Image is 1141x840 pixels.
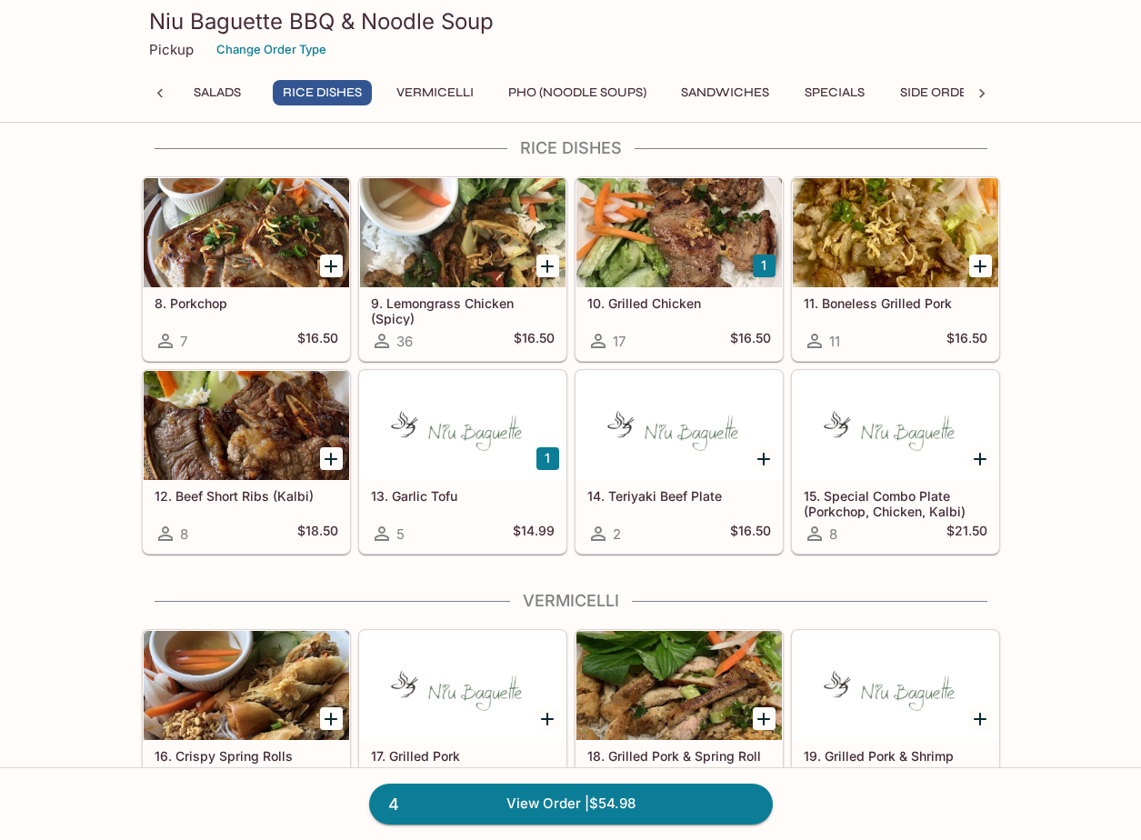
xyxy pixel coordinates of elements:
[144,178,349,287] div: 8. Porkchop
[360,631,565,740] div: 17. Grilled Pork
[359,370,566,554] a: 13. Garlic Tofu5$14.99
[396,525,405,543] span: 5
[969,447,992,470] button: Add 15. Special Combo Plate (Porkchop, Chicken, Kalbi)
[297,523,338,545] h5: $18.50
[149,41,194,58] p: Pickup
[208,35,335,64] button: Change Order Type
[142,591,1000,611] h4: Vermicelli
[155,295,338,311] h5: 8. Porkchop
[671,80,779,105] button: Sandwiches
[142,138,1000,158] h4: Rice Dishes
[730,523,771,545] h5: $16.50
[360,178,565,287] div: 9. Lemongrass Chicken (Spicy)
[536,707,559,730] button: Add 17. Grilled Pork
[155,748,338,764] h5: 16. Crispy Spring Rolls
[576,178,782,287] div: 10. Grilled Chicken
[587,295,771,311] h5: 10. Grilled Chicken
[180,333,187,350] span: 7
[498,80,656,105] button: Pho (Noodle Soups)
[396,333,413,350] span: 36
[144,371,349,480] div: 12. Beef Short Ribs (Kalbi)
[753,447,776,470] button: Add 14. Teriyaki Beef Plate
[969,255,992,277] button: Add 11. Boneless Grilled Pork
[587,748,771,764] h5: 18. Grilled Pork & Spring Roll
[576,371,782,480] div: 14. Teriyaki Beef Plate
[829,525,837,543] span: 8
[576,631,782,740] div: 18. Grilled Pork & Spring Roll
[536,255,559,277] button: Add 9. Lemongrass Chicken (Spicy)
[155,488,338,504] h5: 12. Beef Short Ribs (Kalbi)
[946,330,987,352] h5: $16.50
[792,370,999,554] a: 15. Special Combo Plate (Porkchop, Chicken, Kalbi)8$21.50
[730,330,771,352] h5: $16.50
[143,630,350,814] a: 16. Crispy Spring Rolls24$15.50
[793,178,998,287] div: 11. Boneless Grilled Pork
[804,488,987,518] h5: 15. Special Combo Plate (Porkchop, Chicken, Kalbi)
[792,630,999,814] a: 19. Grilled Pork & Shrimp3$18.50
[587,488,771,504] h5: 14. Teriyaki Beef Plate
[792,177,999,361] a: 11. Boneless Grilled Pork11$16.50
[576,370,783,554] a: 14. Teriyaki Beef Plate2$16.50
[369,784,773,824] a: 4View Order |$54.98
[359,177,566,361] a: 9. Lemongrass Chicken (Spicy)36$16.50
[143,177,350,361] a: 8. Porkchop7$16.50
[793,631,998,740] div: 19. Grilled Pork & Shrimp
[513,523,555,545] h5: $14.99
[793,371,998,480] div: 15. Special Combo Plate (Porkchop, Chicken, Kalbi)
[360,371,565,480] div: 13. Garlic Tofu
[514,330,555,352] h5: $16.50
[753,255,776,277] button: Add 10. Grilled Chicken
[753,707,776,730] button: Add 18. Grilled Pork & Spring Roll
[377,792,410,817] span: 4
[320,255,343,277] button: Add 8. Porkchop
[297,330,338,352] h5: $16.50
[829,333,840,350] span: 11
[320,707,343,730] button: Add 16. Crispy Spring Rolls
[804,295,987,311] h5: 11. Boneless Grilled Pork
[536,447,559,470] button: Add 13. Garlic Tofu
[273,80,372,105] button: Rice Dishes
[143,370,350,554] a: 12. Beef Short Ribs (Kalbi)8$18.50
[946,523,987,545] h5: $21.50
[890,80,994,105] button: Side Orders
[180,525,188,543] span: 8
[613,525,621,543] span: 2
[613,333,626,350] span: 17
[144,631,349,740] div: 16. Crispy Spring Rolls
[320,447,343,470] button: Add 12. Beef Short Ribs (Kalbi)
[371,488,555,504] h5: 13. Garlic Tofu
[386,80,484,105] button: Vermicelli
[576,177,783,361] a: 10. Grilled Chicken17$16.50
[969,707,992,730] button: Add 19. Grilled Pork & Shrimp
[794,80,876,105] button: Specials
[804,748,987,764] h5: 19. Grilled Pork & Shrimp
[576,630,783,814] a: 18. Grilled Pork & Spring Roll38$16.50
[371,748,555,764] h5: 17. Grilled Pork
[359,630,566,814] a: 17. Grilled Pork4$16.50
[176,80,258,105] button: Salads
[371,295,555,325] h5: 9. Lemongrass Chicken (Spicy)
[149,7,993,35] h3: Niu Baguette BBQ & Noodle Soup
